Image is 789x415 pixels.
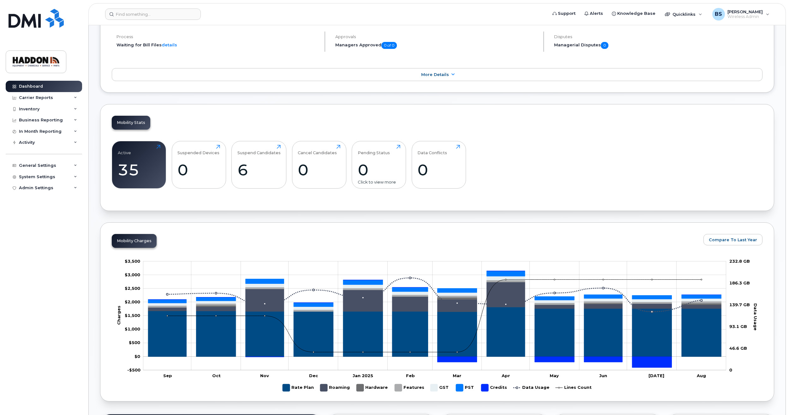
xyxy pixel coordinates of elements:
[381,42,397,49] span: 0 of 0
[727,14,763,19] span: Wireless Admin
[118,161,160,179] div: 35
[237,161,281,179] div: 6
[320,382,350,394] g: Roaming
[237,145,281,155] div: Suspend Candidates
[358,179,400,185] div: Click to view more
[501,373,510,378] tspan: Apr
[212,373,221,378] tspan: Oct
[125,272,140,277] tspan: $3,000
[729,367,732,372] tspan: 0
[116,306,121,325] tspan: Charges
[125,299,140,304] tspan: $2,000
[729,324,747,329] tspan: 93.1 GB
[753,303,758,330] tspan: Data Usage
[417,161,460,179] div: 0
[283,382,592,394] g: Legend
[118,145,160,185] a: Active35
[127,367,140,372] g: $0
[481,382,507,394] g: Credits
[395,382,424,394] g: Features
[554,42,762,49] h5: Managerial Disputes
[129,340,140,345] tspan: $500
[660,8,707,20] div: Quicklinks
[358,145,400,185] a: Pending Status0Click to view more
[558,10,576,17] span: Support
[125,313,140,318] g: $0
[555,382,592,394] g: Lines Count
[550,373,559,378] tspan: May
[417,145,460,185] a: Data Conflicts0
[260,373,269,378] tspan: Nov
[134,354,140,359] tspan: $0
[358,145,390,155] div: Pending Status
[129,340,140,345] g: $0
[237,145,281,185] a: Suspend Candidates6
[335,34,538,39] h4: Approvals
[590,10,603,17] span: Alerts
[715,10,722,18] span: BS
[727,9,763,14] span: [PERSON_NAME]
[708,8,774,20] div: Brooke Szoo
[105,9,201,20] input: Find something...
[283,382,314,394] g: Rate Plan
[709,237,757,243] span: Compare To Last Year
[456,382,475,394] g: PST
[162,42,177,47] a: details
[430,382,450,394] g: GST
[356,382,388,394] g: Hardware
[729,259,750,264] tspan: 232.8 GB
[599,373,607,378] tspan: Jun
[696,373,706,378] tspan: Aug
[177,145,220,185] a: Suspended Devices0
[298,161,340,179] div: 0
[163,373,172,378] tspan: Sep
[125,259,140,264] g: $0
[601,42,608,49] span: 0
[125,326,140,331] tspan: $1,000
[548,7,580,20] a: Support
[729,302,750,307] tspan: 139.7 GB
[125,326,140,331] g: $0
[580,7,607,20] a: Alerts
[554,34,762,39] h4: Disputes
[117,34,319,39] h4: Process
[125,286,140,291] tspan: $2,500
[125,313,140,318] tspan: $1,500
[406,373,415,378] tspan: Feb
[117,42,319,48] li: Waiting for Bill Files
[513,382,549,394] g: Data Usage
[703,234,762,245] button: Compare To Last Year
[177,145,219,155] div: Suspended Devices
[298,145,340,185] a: Cancel Candidates0
[672,12,696,17] span: Quicklinks
[335,42,538,49] h5: Managers Approved
[125,286,140,291] g: $0
[148,307,721,357] g: Rate Plan
[417,145,447,155] div: Data Conflicts
[421,72,449,77] span: More Details
[125,259,140,264] tspan: $3,500
[453,373,461,378] tspan: Mar
[649,373,664,378] tspan: [DATE]
[127,367,140,372] tspan: -$500
[309,373,318,378] tspan: Dec
[125,299,140,304] g: $0
[729,346,747,351] tspan: 46.6 GB
[358,161,400,179] div: 0
[729,280,750,285] tspan: 186.3 GB
[617,10,655,17] span: Knowledge Base
[353,373,373,378] tspan: Jan 2025
[607,7,660,20] a: Knowledge Base
[118,145,131,155] div: Active
[177,161,220,179] div: 0
[298,145,337,155] div: Cancel Candidates
[125,272,140,277] g: $0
